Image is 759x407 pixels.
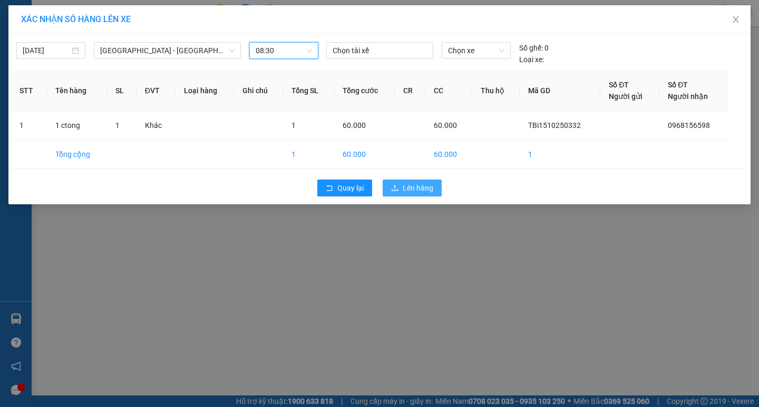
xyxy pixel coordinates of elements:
button: rollbackQuay lại [317,180,372,196]
th: Mã GD [520,71,601,111]
td: 60.000 [334,140,395,169]
strong: HOTLINE : [62,15,97,23]
button: uploadLên hàng [383,180,442,196]
td: 1 [11,111,47,140]
span: Gửi [8,43,19,51]
span: 08:30 [256,43,312,58]
span: 1 [291,121,296,130]
td: Khác [137,111,176,140]
span: Chọn xe [448,43,504,58]
div: 0 [519,42,549,54]
span: upload [391,184,398,193]
button: Close [721,5,751,35]
th: Loại hàng [176,71,234,111]
th: Tổng cước [334,71,395,111]
td: Tổng cộng [47,140,107,169]
th: Ghi chú [234,71,283,111]
span: - [31,27,33,36]
span: Loại xe: [519,54,544,65]
span: - [33,71,82,80]
span: Quay lại [337,182,364,194]
span: 0968156598 [668,121,710,130]
th: Thu hộ [472,71,520,111]
span: close [732,15,740,24]
span: 60.000 [343,121,366,130]
th: CC [425,71,472,111]
span: VP [PERSON_NAME] - [31,38,129,66]
th: Tổng SL [283,71,334,111]
span: 0326270940 [35,71,82,80]
span: 1 [115,121,120,130]
span: Lên hàng [403,182,433,194]
td: 60.000 [425,140,472,169]
td: 1 [283,140,334,169]
span: down [229,47,235,54]
th: STT [11,71,47,111]
span: Số ĐT [668,81,688,89]
span: Người nhận [668,92,708,101]
th: Tên hàng [47,71,107,111]
th: SL [107,71,137,111]
span: Số ghế: [519,42,543,54]
input: 15/10/2025 [23,45,70,56]
td: 1 ctong [47,111,107,140]
span: Hà Nội - Thái Thụy (45 chỗ) [100,43,235,58]
span: 14 [PERSON_NAME], [PERSON_NAME] [31,38,129,66]
span: Người gửi [609,92,643,101]
span: XÁC NHẬN SỐ HÀNG LÊN XE [21,14,131,24]
td: 1 [520,140,601,169]
span: TBi1510250332 [528,121,581,130]
span: rollback [326,184,333,193]
span: 60.000 [434,121,457,130]
th: ĐVT [137,71,176,111]
strong: CÔNG TY VẬN TẢI ĐỨC TRƯỞNG [23,6,136,14]
th: CR [395,71,425,111]
span: Số ĐT [609,81,629,89]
